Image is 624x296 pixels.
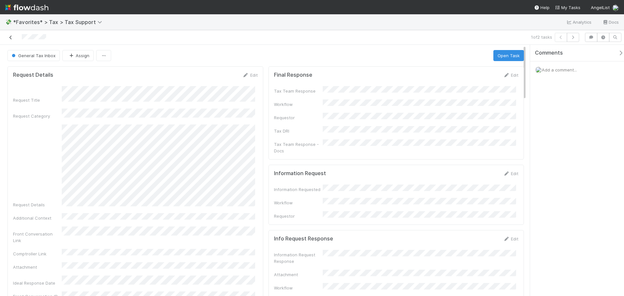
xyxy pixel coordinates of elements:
span: General Tax Inbox [10,53,56,58]
div: Workflow [274,199,323,206]
a: Edit [503,236,518,241]
div: Request Details [13,201,62,208]
span: 1 of 2 tasks [531,34,552,40]
div: Request Category [13,113,62,119]
span: AngelList [591,5,610,10]
div: Information Request Response [274,251,323,264]
span: 💸 [5,19,12,25]
img: logo-inverted-e16ddd16eac7371096b0.svg [5,2,48,13]
div: Requestor [274,213,323,219]
div: Tax Team Response - Docs [274,141,323,154]
a: Docs [602,18,619,26]
img: avatar_cfa6ccaa-c7d9-46b3-b608-2ec56ecf97ad.png [612,5,619,11]
div: Additional Context [13,215,62,221]
button: Open Task [493,50,524,61]
span: Add a comment... [542,67,577,72]
h5: Information Request [274,170,326,177]
div: Information Requested [274,186,323,193]
div: Workflow [274,101,323,108]
div: Tax Team Response [274,88,323,94]
button: Assign [62,50,94,61]
h5: Info Request Response [274,236,333,242]
div: Ideal Response Date [13,280,62,286]
span: My Tasks [555,5,580,10]
div: Attachment [274,271,323,278]
h5: Final Response [274,72,312,78]
a: Analytics [566,18,592,26]
div: Requestor [274,114,323,121]
span: *Favorites* > Tax > Tax Support [13,19,105,25]
div: Help [534,4,550,11]
div: Tax DRI [274,128,323,134]
div: Request Title [13,97,62,103]
div: Attachment [13,264,62,270]
div: Comptroller Link [13,251,62,257]
div: Workflow [274,285,323,291]
a: Edit [503,72,518,78]
button: General Tax Inbox [7,50,60,61]
a: Edit [503,171,518,176]
a: Edit [242,72,258,78]
div: Front Conversation Link [13,231,62,244]
a: My Tasks [555,4,580,11]
h5: Request Details [13,72,53,78]
img: avatar_cfa6ccaa-c7d9-46b3-b608-2ec56ecf97ad.png [535,67,542,73]
span: Comments [535,50,563,56]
